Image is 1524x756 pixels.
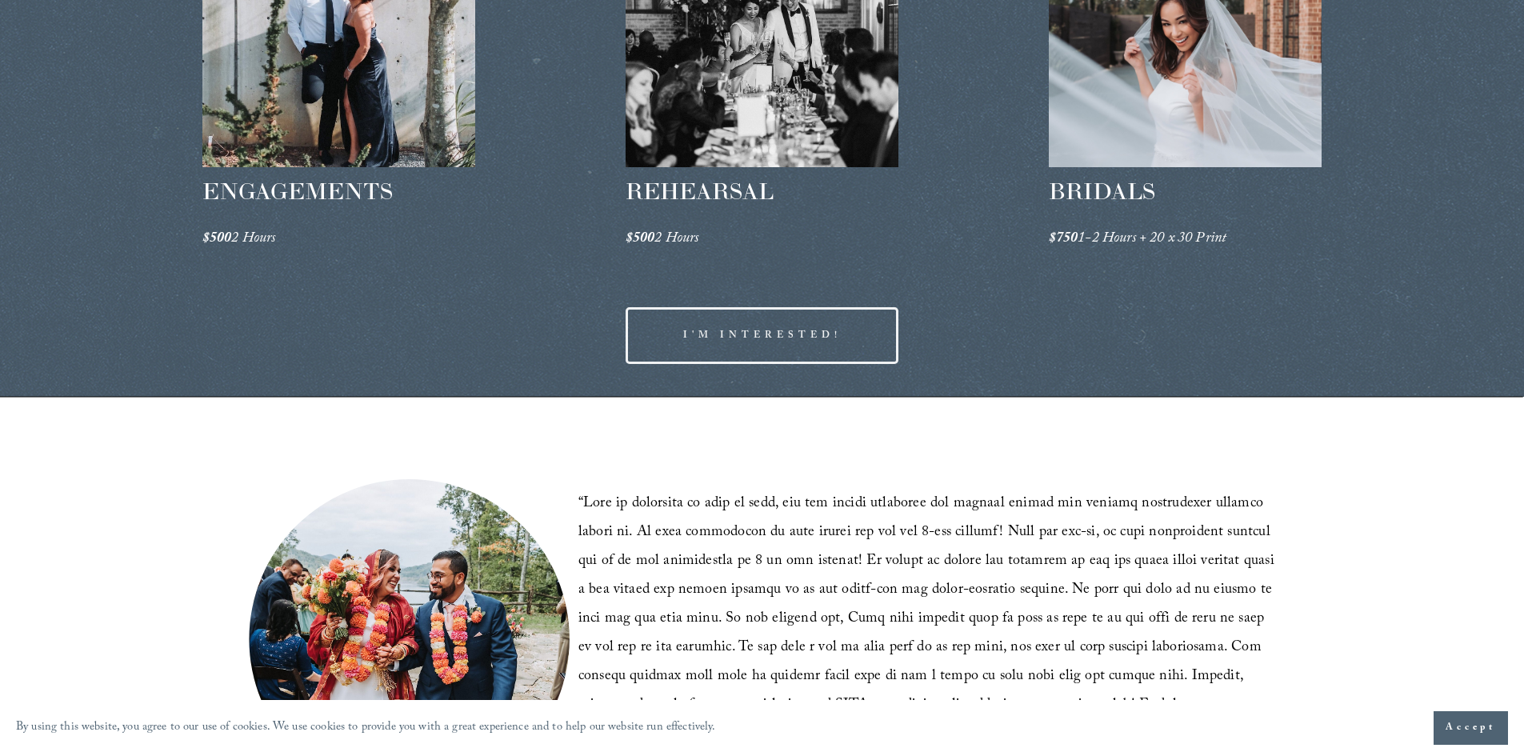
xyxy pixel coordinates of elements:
[626,227,655,252] em: $500
[654,227,698,252] em: 2 Hours
[16,717,716,740] p: By using this website, you agree to our use of cookies. We use cookies to provide you with a grea...
[626,307,899,364] a: I'M INTERESTED!
[1446,720,1496,736] span: Accept
[231,227,275,252] em: 2 Hours
[202,227,232,252] em: $500
[1049,227,1078,252] em: $750
[202,177,393,206] span: ENGAGEMENTS
[1434,711,1508,745] button: Accept
[1049,177,1155,206] span: BRIDALS
[626,177,774,206] span: REHEARSAL
[1078,227,1226,252] em: 1-2 Hours + 20 x 30 Print
[578,492,583,517] span: “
